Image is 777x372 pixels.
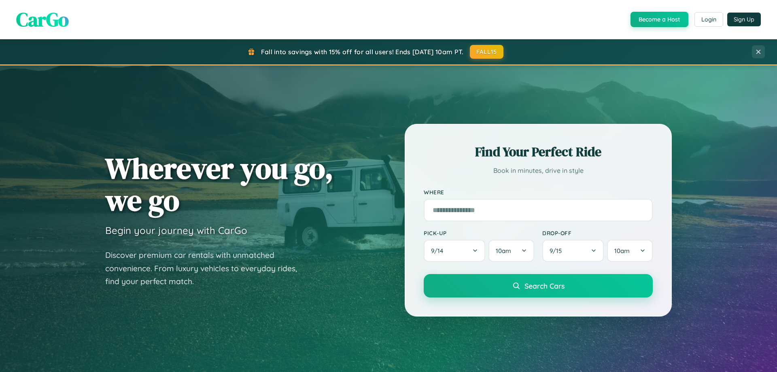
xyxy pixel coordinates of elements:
[607,240,653,262] button: 10am
[105,152,333,216] h1: Wherever you go, we go
[424,189,653,196] label: Where
[431,247,447,255] span: 9 / 14
[470,45,504,59] button: FALL15
[542,240,604,262] button: 9/15
[488,240,534,262] button: 10am
[424,240,485,262] button: 9/14
[424,274,653,298] button: Search Cars
[727,13,761,26] button: Sign Up
[424,165,653,176] p: Book in minutes, drive in style
[105,249,308,288] p: Discover premium car rentals with unmatched convenience. From luxury vehicles to everyday rides, ...
[614,247,630,255] span: 10am
[631,12,688,27] button: Become a Host
[496,247,511,255] span: 10am
[550,247,566,255] span: 9 / 15
[424,230,534,236] label: Pick-up
[424,143,653,161] h2: Find Your Perfect Ride
[261,48,464,56] span: Fall into savings with 15% off for all users! Ends [DATE] 10am PT.
[16,6,69,33] span: CarGo
[694,12,723,27] button: Login
[524,281,565,290] span: Search Cars
[105,224,247,236] h3: Begin your journey with CarGo
[542,230,653,236] label: Drop-off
